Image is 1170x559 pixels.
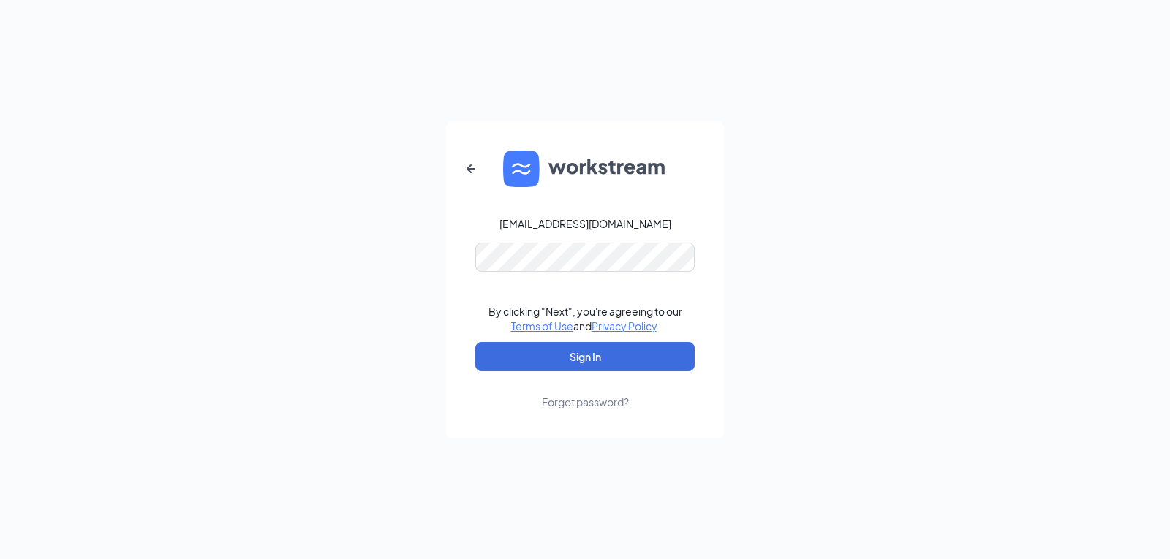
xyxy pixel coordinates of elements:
[475,342,695,371] button: Sign In
[511,319,573,332] a: Terms of Use
[542,371,629,409] a: Forgot password?
[462,160,480,178] svg: ArrowLeftNew
[499,216,671,231] div: [EMAIL_ADDRESS][DOMAIN_NAME]
[542,395,629,409] div: Forgot password?
[453,151,488,186] button: ArrowLeftNew
[488,304,682,333] div: By clicking "Next", you're agreeing to our and .
[503,151,667,187] img: WS logo and Workstream text
[592,319,657,332] a: Privacy Policy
